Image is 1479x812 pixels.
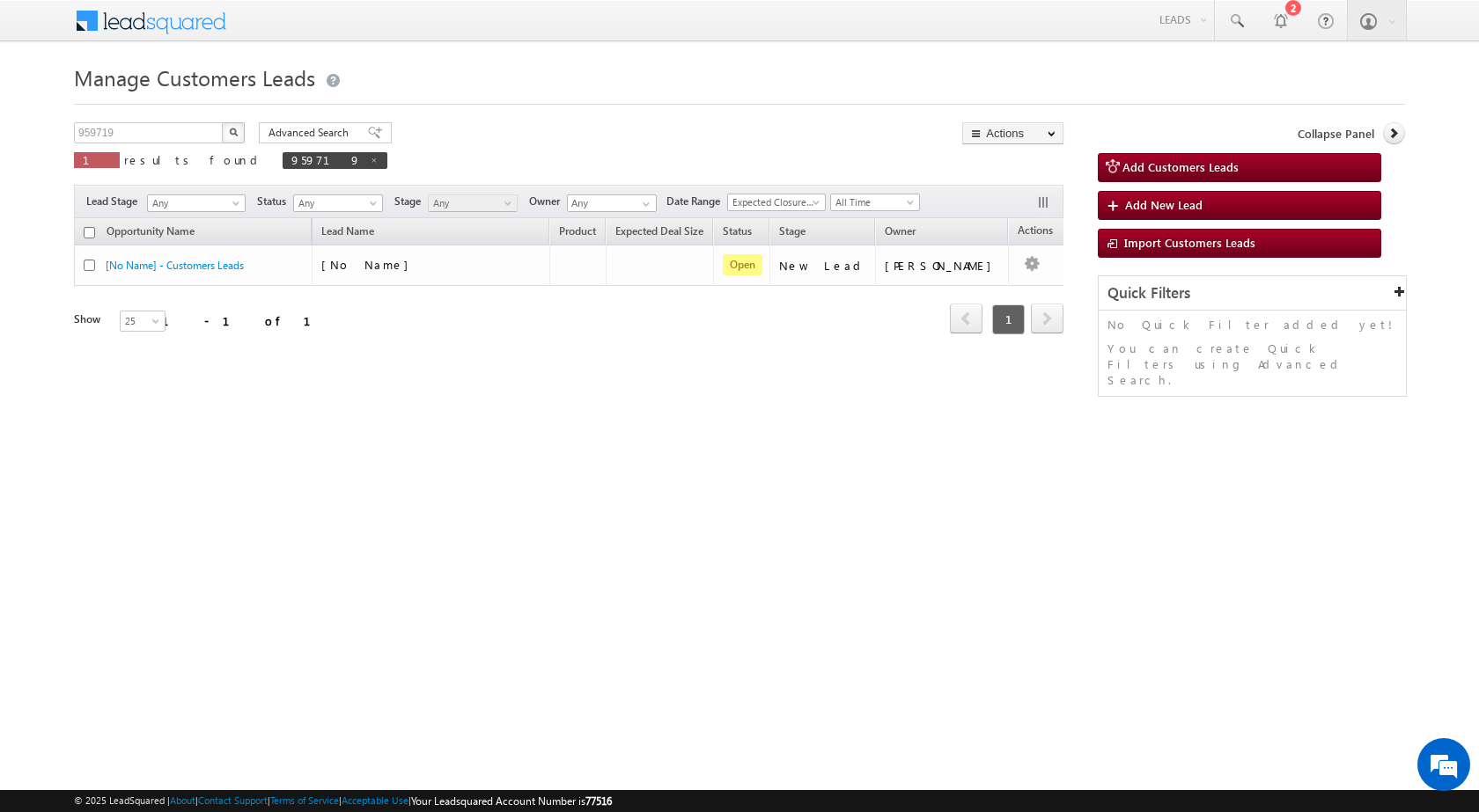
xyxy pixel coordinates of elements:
[107,224,195,238] span: Opportunity Name
[257,194,293,209] span: Status
[727,194,826,211] a: Expected Closure Date
[1099,276,1406,311] div: Quick Filters
[885,258,1000,274] div: [PERSON_NAME]
[83,152,111,167] span: 1
[106,259,244,272] a: [No Name] - Customers Leads
[170,794,195,806] a: About
[120,311,166,332] a: 25
[770,222,814,245] a: Stage
[962,122,1063,144] button: Actions
[615,224,703,238] span: Expected Deal Size
[714,222,761,245] a: Status
[723,254,762,275] span: Open
[394,194,428,209] span: Stage
[1124,235,1255,250] span: Import Customers Leads
[124,152,264,167] span: results found
[950,304,982,333] span: prev
[74,63,315,91] span: Manage Customers Leads
[885,224,916,238] span: Owner
[1031,304,1063,333] span: next
[1122,159,1239,174] span: Add Customers Leads
[74,311,106,327] div: Show
[428,194,518,212] a: Any
[411,794,612,808] span: Your Leadsquared Account Number is
[270,794,339,806] a: Terms of Service
[830,194,920,211] a: All Time
[294,195,378,211] span: Any
[198,794,268,806] a: Contact Support
[992,304,1025,334] span: 1
[321,257,417,272] span: [No Name]
[429,195,512,211] span: Any
[567,194,657,212] input: Type to Search
[162,311,332,331] div: 1 - 1 of 1
[666,194,727,209] span: Date Range
[1031,305,1063,333] a: next
[229,128,238,136] img: Search
[529,194,567,209] span: Owner
[86,194,144,209] span: Lead Stage
[293,194,383,212] a: Any
[147,194,246,212] a: Any
[1107,317,1397,333] p: No Quick Filter added yet!
[1298,126,1374,142] span: Collapse Panel
[148,195,239,211] span: Any
[779,258,867,274] div: New Lead
[633,195,655,213] a: Show All Items
[291,152,361,167] span: 959719
[74,793,612,809] span: © 2025 LeadSquared | | | | |
[342,794,408,806] a: Acceptable Use
[1125,197,1203,212] span: Add New Lead
[559,224,596,238] span: Product
[313,222,383,245] span: Lead Name
[121,313,167,329] span: 25
[1107,340,1397,388] p: You can create Quick Filters using Advanced Search.
[607,222,712,245] a: Expected Deal Size
[98,222,203,245] a: Opportunity Name
[779,224,806,238] span: Stage
[84,227,95,238] input: Check all records
[831,194,915,210] span: All Time
[1009,221,1062,244] span: Actions
[728,194,820,210] span: Expected Closure Date
[950,305,982,333] a: prev
[269,125,354,141] span: Advanced Search
[585,794,612,808] span: 77516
